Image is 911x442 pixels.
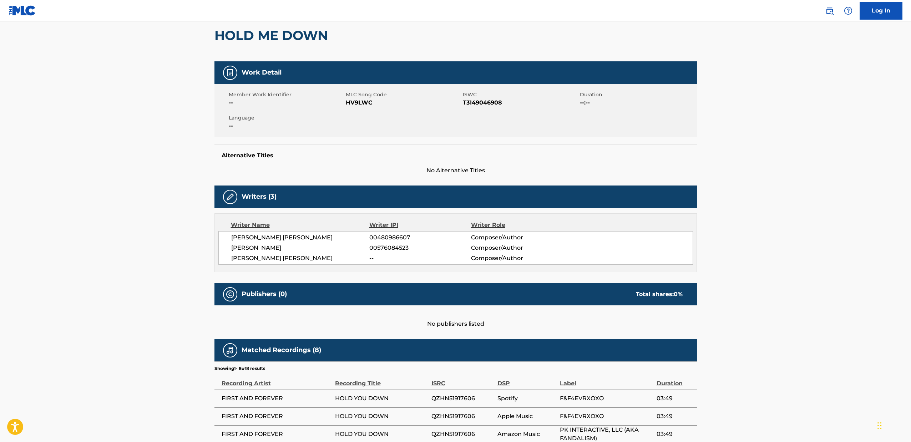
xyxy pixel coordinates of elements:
[242,68,282,77] h5: Work Detail
[823,4,837,18] a: Public Search
[431,394,494,403] span: QZHN51917606
[657,412,693,421] span: 03:49
[222,372,331,388] div: Recording Artist
[877,415,882,436] div: Drag
[580,91,695,98] span: Duration
[369,244,471,252] span: 00576084523
[229,122,344,130] span: --
[226,193,234,201] img: Writers
[471,221,563,229] div: Writer Role
[229,98,344,107] span: --
[335,430,428,438] span: HOLD YOU DOWN
[844,6,852,15] img: help
[214,305,697,328] div: No publishers listed
[471,254,563,263] span: Composer/Author
[560,372,653,388] div: Label
[222,394,331,403] span: FIRST AND FOREVER
[214,166,697,175] span: No Alternative Titles
[222,152,690,159] h5: Alternative Titles
[335,372,428,388] div: Recording Title
[657,394,693,403] span: 03:49
[431,372,494,388] div: ISRC
[231,221,370,229] div: Writer Name
[226,290,234,299] img: Publishers
[463,91,578,98] span: ISWC
[369,233,471,242] span: 00480986607
[222,412,331,421] span: FIRST AND FOREVER
[9,5,36,16] img: MLC Logo
[657,372,693,388] div: Duration
[229,114,344,122] span: Language
[242,290,287,298] h5: Publishers (0)
[841,4,855,18] div: Help
[463,98,578,107] span: T3149046908
[222,430,331,438] span: FIRST AND FOREVER
[674,291,683,298] span: 0 %
[231,254,370,263] span: [PERSON_NAME] [PERSON_NAME]
[335,412,428,421] span: HOLD YOU DOWN
[231,244,370,252] span: [PERSON_NAME]
[875,408,911,442] iframe: Chat Widget
[229,91,344,98] span: Member Work Identifier
[226,68,234,77] img: Work Detail
[369,254,471,263] span: --
[242,346,321,354] h5: Matched Recordings (8)
[471,233,563,242] span: Composer/Author
[560,394,653,403] span: F&F4EVRXOXO
[214,27,331,44] h2: HOLD ME DOWN
[497,412,556,421] span: Apple Music
[497,394,556,403] span: Spotify
[214,365,265,372] p: Showing 1 - 8 of 8 results
[497,372,556,388] div: DSP
[226,346,234,355] img: Matched Recordings
[431,412,494,421] span: QZHN51917606
[231,233,370,242] span: [PERSON_NAME] [PERSON_NAME]
[346,98,461,107] span: HV9LWC
[657,430,693,438] span: 03:49
[242,193,277,201] h5: Writers (3)
[335,394,428,403] span: HOLD YOU DOWN
[825,6,834,15] img: search
[369,221,471,229] div: Writer IPI
[560,412,653,421] span: F&F4EVRXOXO
[471,244,563,252] span: Composer/Author
[860,2,902,20] a: Log In
[580,98,695,107] span: --:--
[497,430,556,438] span: Amazon Music
[431,430,494,438] span: QZHN51917606
[636,290,683,299] div: Total shares:
[346,91,461,98] span: MLC Song Code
